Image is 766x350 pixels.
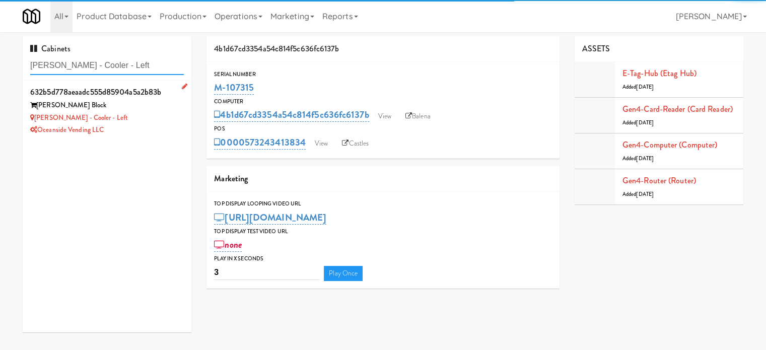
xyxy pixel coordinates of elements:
[337,136,374,151] a: Castles
[622,175,696,186] a: Gen4-router (Router)
[23,8,40,25] img: Micromart
[214,211,326,225] a: [URL][DOMAIN_NAME]
[214,108,369,122] a: 4b1d67cd3354a54c814f5c636fc6137b
[373,109,396,124] a: View
[30,43,71,54] span: Cabinets
[622,190,654,198] span: Added
[622,119,654,126] span: Added
[214,227,552,237] div: Top Display Test Video Url
[214,97,552,107] div: Computer
[622,103,733,115] a: Gen4-card-reader (Card Reader)
[636,190,654,198] span: [DATE]
[214,199,552,209] div: Top Display Looping Video Url
[400,109,436,124] a: Balena
[214,238,242,252] a: none
[636,155,654,162] span: [DATE]
[636,119,654,126] span: [DATE]
[310,136,333,151] a: View
[30,99,184,112] div: [PERSON_NAME] Block
[622,155,654,162] span: Added
[636,83,654,91] span: [DATE]
[324,266,363,281] a: Play Once
[622,67,697,79] a: E-tag-hub (Etag Hub)
[30,85,184,100] div: 632b5d778aeaadc555d85904a5a2b83b
[622,83,654,91] span: Added
[214,135,306,150] a: 0000573243413834
[214,124,552,134] div: POS
[622,139,717,151] a: Gen4-computer (Computer)
[206,36,560,62] div: 4b1d67cd3354a54c814f5c636fc6137b
[214,69,552,80] div: Serial Number
[214,254,552,264] div: Play in X seconds
[30,113,128,122] a: [PERSON_NAME] - Cooler - Left
[214,173,248,184] span: Marketing
[30,125,104,134] a: Oceanside Vending LLC
[214,81,254,95] a: M-107315
[582,43,610,54] span: ASSETS
[23,81,191,141] li: 632b5d778aeaadc555d85904a5a2b83b[PERSON_NAME] Block [PERSON_NAME] - Cooler - LeftOceanside Vendin...
[30,56,184,75] input: Search cabinets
